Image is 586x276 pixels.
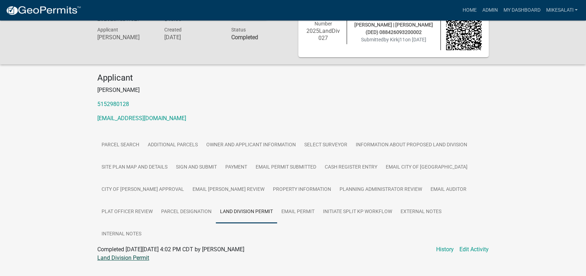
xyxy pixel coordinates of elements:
a: Edit Activity [459,245,489,254]
span: by Kirkj11 [384,37,405,42]
span: Applicant [97,27,118,33]
p: [PERSON_NAME] [97,86,489,94]
a: Email City of [GEOGRAPHIC_DATA] [381,156,472,179]
span: Completed [DATE][DATE] 4:02 PM CDT by [PERSON_NAME] [97,246,244,253]
a: Owner and Applicant Information [202,134,300,157]
a: Email [PERSON_NAME] Review [188,178,269,201]
span: [PERSON_NAME] | [PERSON_NAME] (DED) 088426093200002 [354,22,433,35]
a: Select Surveyor [300,134,352,157]
a: Land Division Permit [97,254,149,261]
a: Sign and Submit [172,156,221,179]
span: Created [164,27,182,33]
a: Information about proposed land division [352,134,471,157]
a: History [436,245,454,254]
a: Parcel Designation [157,201,216,223]
a: Parcel search [97,134,144,157]
a: Email Permit [277,201,319,223]
h6: [DATE] [164,34,221,41]
a: External Notes [396,201,446,223]
h6: 2025LandDiv027 [305,28,341,41]
a: Internal Notes [97,223,146,246]
a: Payment [221,156,251,179]
a: My Dashboard [500,4,543,17]
a: Plat Officer Review [97,201,157,223]
span: Number [315,21,332,27]
a: [EMAIL_ADDRESS][DOMAIN_NAME] [97,115,186,122]
strong: Completed [231,34,258,41]
a: Planning Administrator Review [335,178,426,201]
a: Cash Register Entry [321,156,381,179]
h4: Applicant [97,73,489,83]
a: Admin [479,4,500,17]
a: MikeSalati [543,4,580,17]
span: Submitted on [DATE] [361,37,426,42]
a: Land Division Permit [216,201,277,223]
a: Property Information [269,178,335,201]
img: QR code [446,14,482,50]
a: Site Plan Map and Details [97,156,172,179]
a: Email Auditor [426,178,471,201]
a: Initiate Split KP Workflow [319,201,396,223]
span: Status [231,27,246,33]
a: City of [PERSON_NAME] Approval [97,178,188,201]
a: Email permit submitted [251,156,321,179]
a: Additional Parcels [144,134,202,157]
a: Home [459,4,479,17]
h6: [PERSON_NAME] [97,34,154,41]
a: 5152980128 [97,101,129,107]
